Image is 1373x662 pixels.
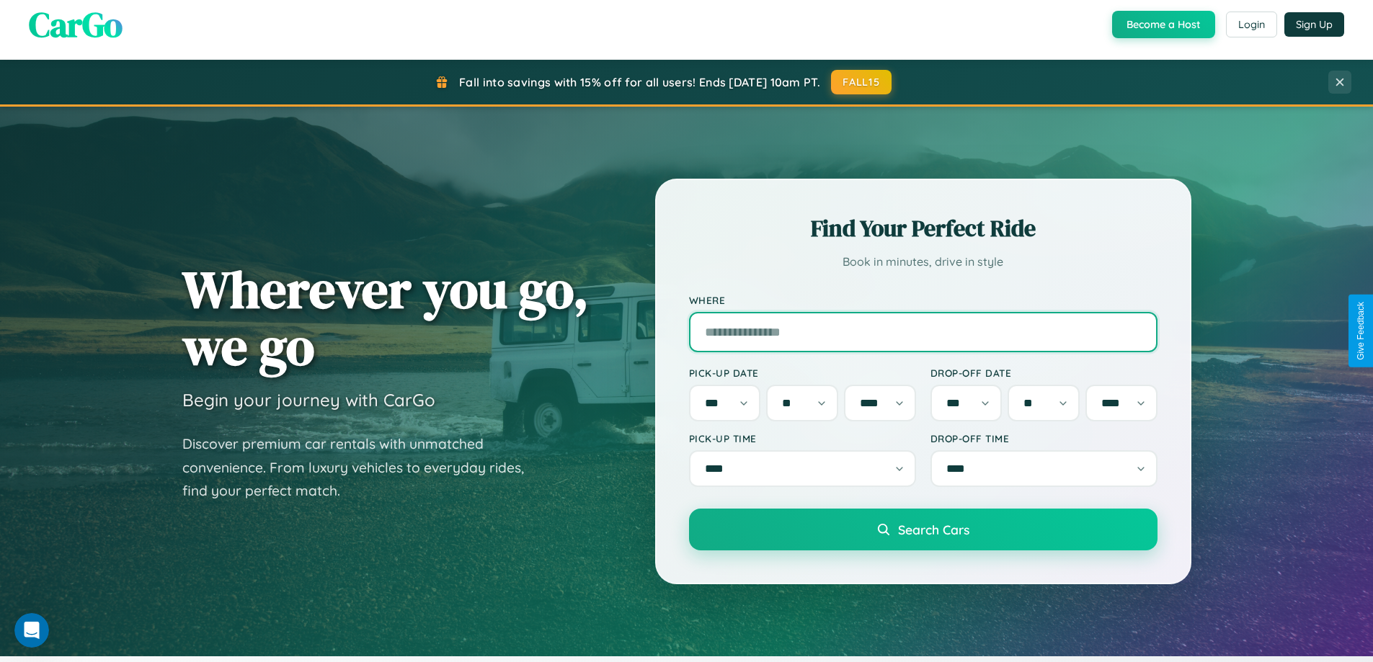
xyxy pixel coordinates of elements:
label: Pick-up Date [689,367,916,379]
iframe: Intercom live chat [14,613,49,648]
p: Discover premium car rentals with unmatched convenience. From luxury vehicles to everyday rides, ... [182,432,543,503]
span: Search Cars [898,522,969,537]
h2: Find Your Perfect Ride [689,213,1158,244]
span: CarGo [29,1,123,48]
h1: Wherever you go, we go [182,261,589,375]
button: Search Cars [689,509,1158,550]
label: Drop-off Date [930,367,1158,379]
h3: Begin your journey with CarGo [182,389,435,411]
span: Fall into savings with 15% off for all users! Ends [DATE] 10am PT. [459,75,820,89]
p: Book in minutes, drive in style [689,251,1158,272]
button: Login [1226,12,1277,37]
label: Pick-up Time [689,432,916,444]
div: Give Feedback [1356,302,1366,360]
button: Become a Host [1112,11,1215,38]
button: Sign Up [1284,12,1344,37]
label: Where [689,294,1158,306]
button: FALL15 [831,70,892,94]
label: Drop-off Time [930,432,1158,444]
